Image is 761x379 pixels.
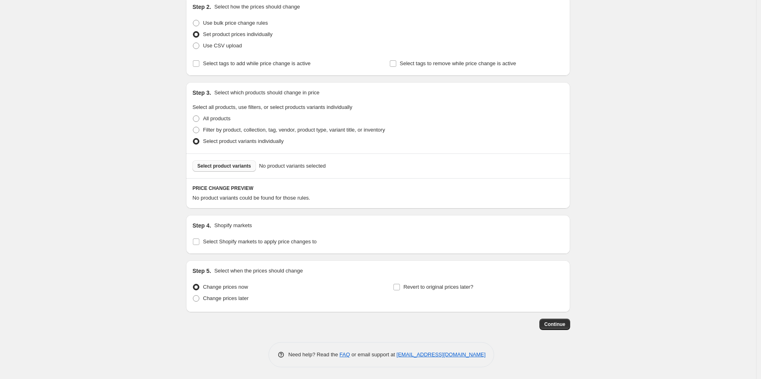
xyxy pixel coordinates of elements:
span: Need help? Read the [288,351,340,358]
h2: Step 2. [192,3,211,11]
span: Select product variants [197,163,251,169]
span: Select product variants individually [203,138,283,144]
p: Select which products should change in price [214,89,319,97]
h2: Step 4. [192,221,211,230]
p: Select when the prices should change [214,267,303,275]
span: Select all products, use filters, or select products variants individually [192,104,352,110]
span: Change prices later [203,295,249,301]
button: Continue [539,319,570,330]
p: Select how the prices should change [214,3,300,11]
span: or email support at [350,351,397,358]
span: Continue [544,321,565,328]
span: No product variants selected [259,162,326,170]
span: Revert to original prices later? [404,284,474,290]
span: Filter by product, collection, tag, vendor, product type, variant title, or inventory [203,127,385,133]
a: [EMAIL_ADDRESS][DOMAIN_NAME] [397,351,486,358]
a: FAQ [340,351,350,358]
span: Use bulk price change rules [203,20,268,26]
h2: Step 5. [192,267,211,275]
span: Select tags to remove while price change is active [400,60,516,66]
span: Select Shopify markets to apply price changes to [203,238,317,245]
h6: PRICE CHANGE PREVIEW [192,185,564,192]
span: Select tags to add while price change is active [203,60,311,66]
p: Shopify markets [214,221,252,230]
span: All products [203,115,230,121]
span: Set product prices individually [203,31,273,37]
h2: Step 3. [192,89,211,97]
span: Change prices now [203,284,248,290]
span: No product variants could be found for those rules. [192,195,310,201]
span: Use CSV upload [203,43,242,49]
button: Select product variants [192,160,256,172]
